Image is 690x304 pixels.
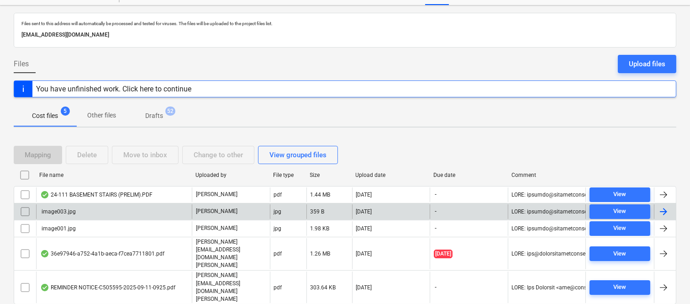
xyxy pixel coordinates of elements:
[40,250,49,257] div: OCR finished
[311,251,331,257] div: 1.26 MB
[40,191,153,198] div: 24-111 BASEMENT STAIRS (PRELIM).PDF
[40,225,76,232] div: image001.jpg
[590,187,650,202] button: View
[87,111,116,120] p: Other files
[434,208,437,215] span: -
[614,223,627,234] div: View
[21,21,669,27] p: Files sent to this address will automatically be processed and tested for viruses. The files will...
[511,172,582,178] div: Comment
[614,189,627,200] div: View
[590,280,650,295] button: View
[196,238,266,270] p: [PERSON_NAME][EMAIL_ADDRESS][DOMAIN_NAME][PERSON_NAME]
[196,224,237,232] p: [PERSON_NAME]
[32,111,58,121] p: Cost files
[310,172,348,178] div: Size
[40,191,49,198] div: OCR finished
[61,107,70,116] span: 5
[274,192,282,198] div: pdf
[434,283,437,291] span: -
[311,225,330,232] div: 1.98 KB
[274,225,282,232] div: jpg
[356,284,372,291] div: [DATE]
[433,172,504,178] div: Due date
[274,172,303,178] div: File type
[196,208,237,215] p: [PERSON_NAME]
[196,272,266,303] p: [PERSON_NAME][EMAIL_ADDRESS][DOMAIN_NAME][PERSON_NAME]
[40,208,76,215] div: image003.jpg
[590,221,650,236] button: View
[195,172,266,178] div: Uploaded by
[434,191,437,198] span: -
[356,172,427,178] div: Upload date
[21,30,669,40] p: [EMAIL_ADDRESS][DOMAIN_NAME]
[269,149,327,161] div: View grouped files
[14,59,29,69] span: Files
[40,284,175,291] div: REMINDER NOTICE-C505595-2025-09-11-0925.pdf
[274,284,282,291] div: pdf
[274,208,282,215] div: jpg
[356,208,372,215] div: [DATE]
[311,208,325,215] div: 359 B
[614,282,627,293] div: View
[590,204,650,219] button: View
[40,250,164,257] div: 36e97946-a752-4a1b-aeca-f7cea7711801.pdf
[356,251,372,257] div: [DATE]
[644,260,690,304] iframe: Chat Widget
[614,206,627,217] div: View
[258,146,338,164] button: View grouped files
[36,85,191,93] div: You have unfinished work. Click here to continue
[165,107,175,116] span: 52
[311,284,336,291] div: 303.64 KB
[434,250,453,258] span: [DATE]
[434,224,437,232] span: -
[311,192,331,198] div: 1.44 MB
[614,249,627,259] div: View
[356,192,372,198] div: [DATE]
[274,251,282,257] div: pdf
[618,55,676,73] button: Upload files
[629,58,665,70] div: Upload files
[40,284,49,291] div: OCR finished
[356,225,372,232] div: [DATE]
[39,172,188,178] div: File name
[196,191,237,198] p: [PERSON_NAME]
[145,111,163,121] p: Drafts
[590,246,650,261] button: View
